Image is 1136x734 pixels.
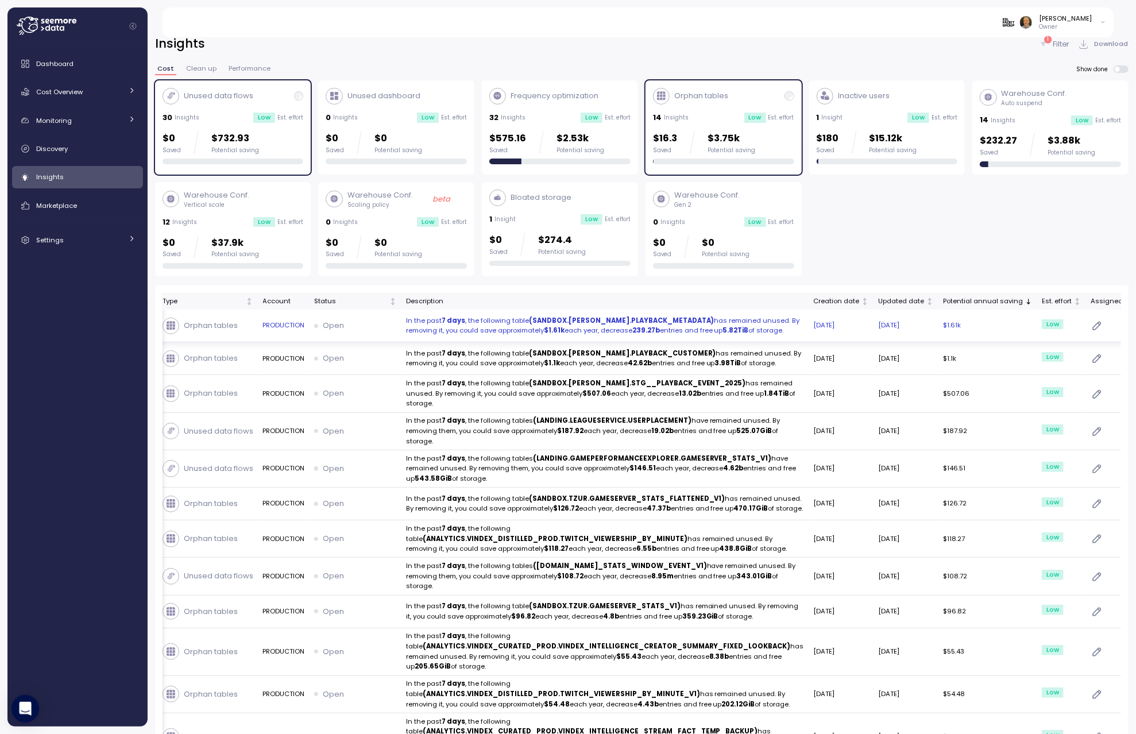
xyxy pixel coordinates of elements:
[417,217,439,227] div: Low
[1042,645,1064,655] div: Low
[605,215,631,223] p: Est. effort
[442,378,465,388] strong: 7 days
[938,450,1037,488] td: $146.51
[529,316,714,325] strong: (SANDBOX.[PERSON_NAME].PLAYBACK_METADATA)
[155,36,205,52] h2: Insights
[36,144,68,153] span: Discovery
[323,533,344,544] p: Open
[326,217,331,228] p: 0
[258,413,309,450] td: PRODUCTION
[722,700,755,709] strong: 202.12GiB
[544,544,569,553] strong: $118.27
[406,349,804,369] p: In the past , the following table has remained unused. By removing it, you could save approximate...
[938,488,1037,520] td: $126.72
[258,558,309,595] td: PRODUCTION
[744,113,766,123] div: Low
[938,413,1037,450] td: $187.92
[744,217,766,227] div: Low
[1002,99,1067,107] p: Auto suspend
[406,561,804,592] p: In the past , the following tables have remained unused. By removing them, you could save approxi...
[511,192,572,203] p: Bloated storage
[36,201,77,210] span: Marketplace
[184,320,238,331] p: Orphan tables
[817,131,839,146] p: $180
[581,214,602,225] div: Low
[651,426,674,435] strong: 19.02b
[374,131,422,146] p: $0
[501,114,526,122] p: Insights
[184,498,238,509] p: Orphan tables
[326,146,344,154] div: Saved
[184,570,253,582] p: Unused data flows
[647,504,671,513] strong: 47.37b
[943,296,1023,307] div: Potential annual saving
[702,250,749,258] div: Potential saving
[175,114,199,122] p: Insights
[12,137,143,160] a: Discovery
[36,172,64,181] span: Insights
[406,316,804,336] p: In the past , the following table has remained unused. By removing it, you could save approximate...
[529,349,716,358] strong: (SANDBOX.[PERSON_NAME].PLAYBACK_CUSTOMER)
[682,612,718,621] strong: 359.23GiB
[184,90,253,102] p: Unused data flows
[938,293,1037,310] th: Potential annual savingSorted descending
[423,689,700,698] strong: (ANALYTICS.VINDEX_DISTILLED_PROD.TWITCH_VIEWERSHIP_BY_MINUTE_V1)
[674,190,740,201] p: Warehouse Conf.
[442,631,465,640] strong: 7 days
[323,606,344,617] p: Open
[489,112,499,123] p: 32
[432,194,450,205] p: beta
[809,450,874,488] td: [DATE]
[1076,65,1114,73] span: Show done
[406,679,804,709] p: In the past , the following table has remained unused. By removing it, you could save approximate...
[932,114,957,122] p: Est. effort
[1042,687,1064,698] div: Low
[389,298,397,306] div: Not sorted
[702,235,749,251] p: $0
[553,504,579,513] strong: $126.72
[817,146,839,154] div: Saved
[764,389,790,398] strong: 1.84TiB
[664,114,689,122] p: Insights
[229,65,271,72] span: Performance
[874,488,938,520] td: [DATE]
[258,596,309,628] td: PRODUCTION
[442,561,465,570] strong: 7 days
[258,310,309,342] td: PRODUCTION
[258,342,309,375] td: PRODUCTION
[938,596,1037,628] td: $96.82
[809,520,874,558] td: [DATE]
[538,248,586,256] div: Potential saving
[184,646,238,658] p: Orphan tables
[12,166,143,189] a: Insights
[442,454,465,463] strong: 7 days
[679,389,701,398] strong: 13.02b
[557,146,604,154] div: Potential saving
[258,488,309,520] td: PRODUCTION
[529,601,681,611] strong: (SANDBOX.TZUR.GAMESERVER_STATS_V1)
[809,628,874,676] td: [DATE]
[544,358,560,368] strong: $1.1k
[11,695,39,723] div: Open Intercom Messenger
[158,293,258,310] th: TypeNot sorted
[603,612,619,621] strong: 4.8b
[737,571,772,581] strong: 343.01GiB
[809,310,874,342] td: [DATE]
[258,375,309,412] td: PRODUCTION
[734,504,768,513] strong: 470.17GiB
[36,116,72,125] span: Monitoring
[253,113,275,123] div: Low
[651,571,674,581] strong: 8.95m
[1042,319,1064,330] div: Low
[605,114,631,122] p: Est. effort
[1042,497,1064,508] div: Low
[323,498,344,509] p: Open
[529,378,746,388] strong: (SANDBOX.[PERSON_NAME].STG__PLAYBACK_EVENT_2025)
[809,413,874,450] td: [DATE]
[184,606,238,617] p: Orphan tables
[184,533,238,544] p: Orphan tables
[323,426,344,437] p: Open
[1042,296,1072,307] div: Est. effort
[1094,36,1128,52] span: Download
[442,349,465,358] strong: 7 days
